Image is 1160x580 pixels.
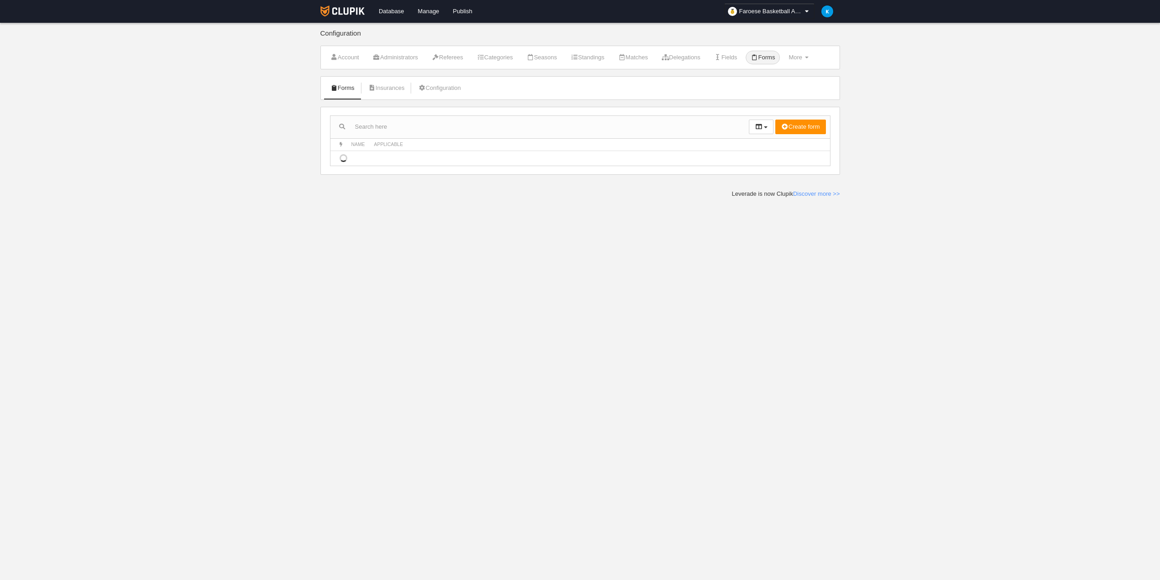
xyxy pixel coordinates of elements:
a: Referees [427,51,468,64]
span: Applicable [374,142,403,147]
a: Standings [566,51,609,64]
a: Seasons [521,51,562,64]
div: Leverade is now Clupik [732,190,840,198]
a: Forms [325,81,360,95]
img: organizador.30x30.png [728,7,737,16]
a: Forms [746,51,780,64]
button: Create form [775,120,826,134]
a: Insurances [363,81,410,95]
img: Clupik [320,5,365,16]
span: Name [351,142,365,147]
a: Configuration [413,81,466,95]
span: More [789,54,802,61]
img: c2l6ZT0zMHgzMCZmcz05JnRleHQ9SyZiZz0wMzliZTU%3D.png [821,5,833,17]
a: Matches [613,51,653,64]
a: Account [325,51,364,64]
a: Delegations [657,51,706,64]
div: Configuration [320,30,840,46]
a: Fields [709,51,742,64]
input: Search here [330,120,749,134]
a: Discover more >> [793,190,840,197]
a: More [784,51,813,64]
a: Faroese Basketball Association [724,4,815,19]
a: Categories [472,51,518,64]
span: Faroese Basketball Association [739,7,803,16]
a: Administrators [368,51,423,64]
